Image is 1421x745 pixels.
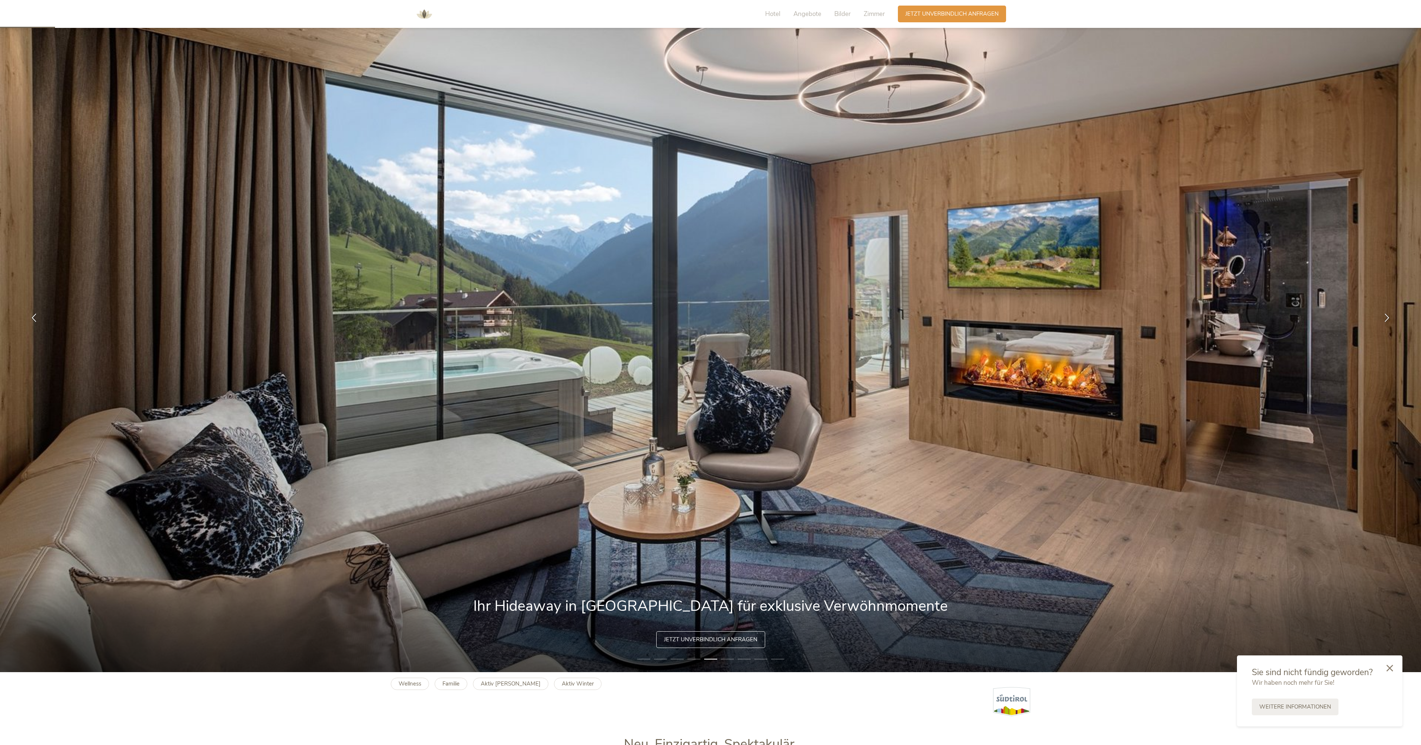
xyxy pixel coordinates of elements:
[864,10,885,18] span: Zimmer
[993,687,1030,716] img: Südtirol
[435,678,467,690] a: Familie
[562,680,594,687] b: Aktiv Winter
[1252,667,1373,678] span: Sie sind nicht fündig geworden?
[473,678,548,690] a: Aktiv [PERSON_NAME]
[905,10,999,18] span: Jetzt unverbindlich anfragen
[413,3,435,25] img: AMONTI & LUNARIS Wellnessresort
[1252,678,1334,687] span: Wir haben noch mehr für Sie!
[481,680,541,687] b: Aktiv [PERSON_NAME]
[554,678,602,690] a: Aktiv Winter
[793,10,821,18] span: Angebote
[664,636,757,644] span: Jetzt unverbindlich anfragen
[391,678,429,690] a: Wellness
[399,680,421,687] b: Wellness
[765,10,780,18] span: Hotel
[834,10,851,18] span: Bilder
[442,680,460,687] b: Familie
[1252,699,1338,715] a: Weitere Informationen
[413,11,435,16] a: AMONTI & LUNARIS Wellnessresort
[1259,703,1331,711] span: Weitere Informationen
